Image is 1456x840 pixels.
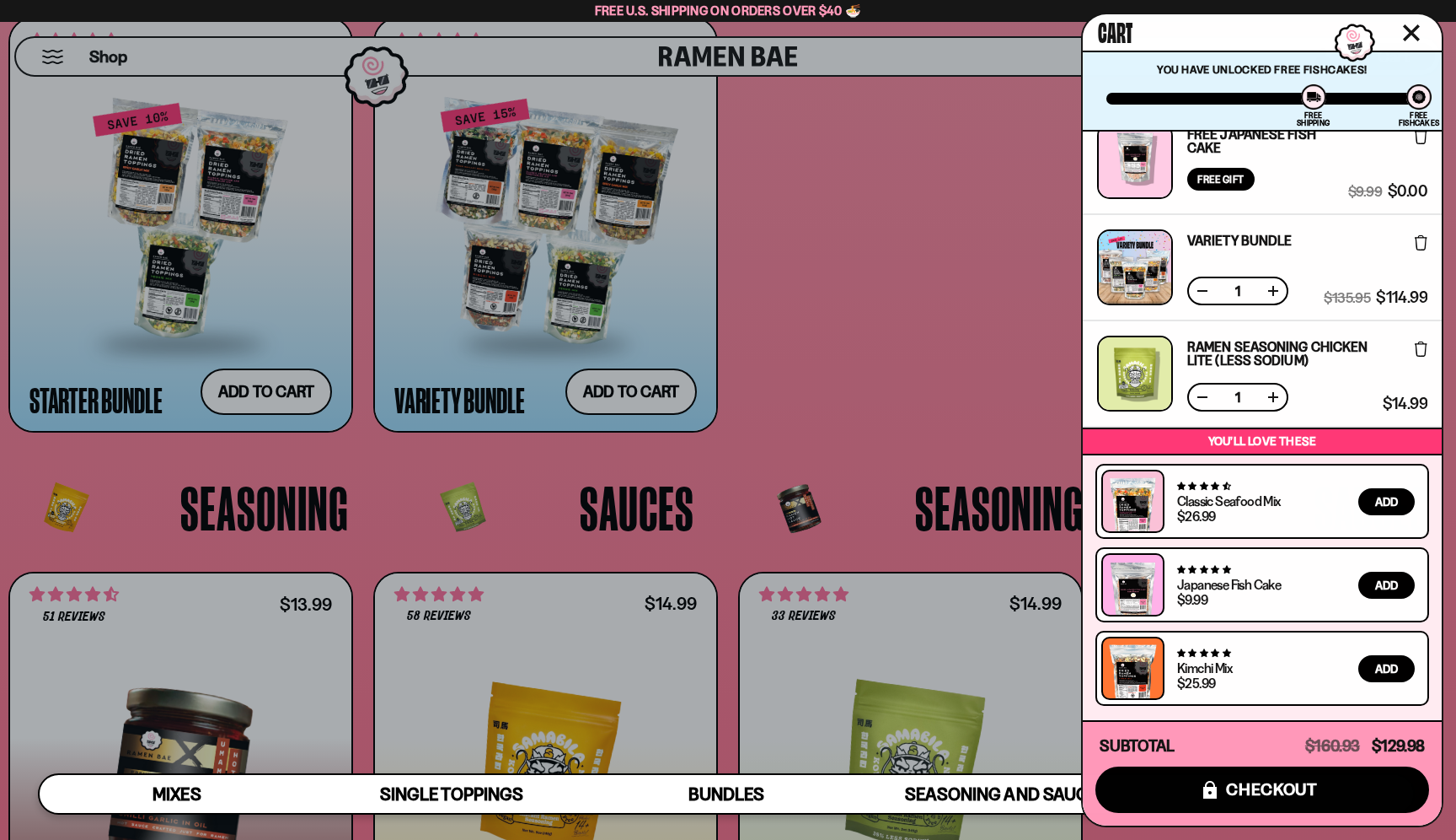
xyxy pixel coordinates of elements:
[905,783,1096,805] span: Seasoning and Sauce
[1376,290,1427,305] span: $114.99
[1372,736,1425,756] span: $129.98
[1187,340,1377,367] a: Ramen Seasoning Chicken Lite (Less Sodium)
[1399,111,1440,127] div: Free Fishcakes
[1399,20,1424,46] button: Close cart
[1187,127,1348,154] a: Free Japanese Fish Cake
[380,783,522,805] span: Single Toppings
[1348,184,1382,199] span: $9.99
[1177,593,1207,606] div: $9.99
[1324,290,1370,305] span: $135.95
[153,783,201,805] span: Mixes
[1095,767,1429,813] button: checkout
[1388,184,1427,199] span: $0.00
[1177,509,1215,523] div: $26.99
[1177,576,1281,593] a: Japanese Fish Cake
[1224,390,1251,404] span: 1
[688,783,764,805] span: Bundles
[1375,663,1398,675] span: Add
[1375,496,1398,508] span: Add
[1187,234,1292,247] a: Variety Bundle
[1098,13,1132,47] span: Cart
[314,775,589,813] a: Single Toppings
[1106,62,1418,76] p: You have unlocked Free Fishcakes!
[1297,111,1330,127] div: Free Shipping
[595,3,862,19] span: Free U.S. Shipping on Orders over $40 🍜
[1177,493,1281,509] a: Classic Seafood Mix
[1358,572,1415,599] button: Add
[1375,579,1398,591] span: Add
[1177,676,1215,690] div: $25.99
[1383,396,1427,412] span: $14.99
[1224,284,1251,298] span: 1
[864,775,1138,813] a: Seasoning and Sauce
[1187,168,1255,191] div: Free Gift
[1177,648,1230,659] span: 4.76 stars
[1100,738,1175,755] h4: Subtotal
[1226,780,1318,799] span: checkout
[1305,736,1360,756] span: $160.93
[1177,660,1232,676] a: Kimchi Mix
[1087,433,1437,450] p: You’ll love these
[40,775,314,813] a: Mixes
[1177,481,1230,492] span: 4.68 stars
[1358,488,1415,515] button: Add
[589,775,864,813] a: Bundles
[1177,564,1230,575] span: 4.76 stars
[1358,655,1415,682] button: Add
